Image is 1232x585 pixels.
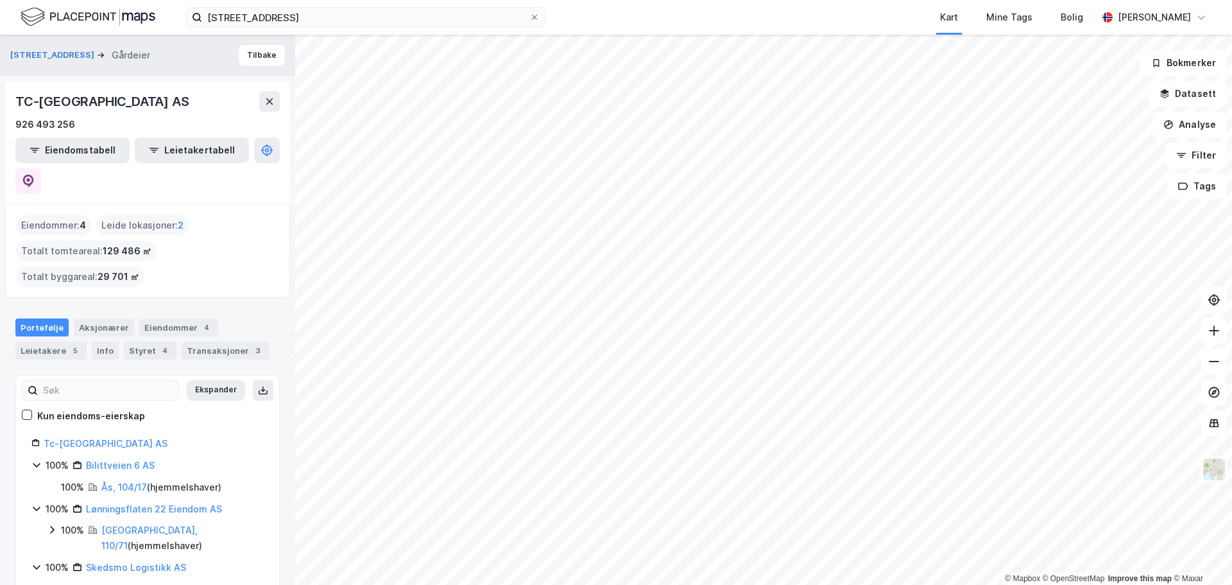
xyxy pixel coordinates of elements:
[15,91,191,112] div: TC-[GEOGRAPHIC_DATA] AS
[1168,523,1232,585] iframe: Chat Widget
[1165,143,1227,168] button: Filter
[112,48,150,63] div: Gårdeier
[1005,574,1040,583] a: Mapbox
[101,523,264,554] div: ( hjemmelshaver )
[21,6,155,28] img: logo.f888ab2527a4732fd821a326f86c7f29.svg
[38,381,178,400] input: Søk
[940,10,958,25] div: Kart
[187,380,245,401] button: Ekspander
[202,8,529,27] input: Søk på adresse, matrikkel, gårdeiere, leietakere eller personer
[158,344,171,357] div: 4
[37,408,145,424] div: Kun eiendoms-eierskap
[15,319,69,336] div: Portefølje
[182,342,269,360] div: Transaksjoner
[1108,574,1172,583] a: Improve this map
[98,269,139,284] span: 29 701 ㎡
[101,480,221,495] div: ( hjemmelshaver )
[80,218,86,233] span: 4
[69,344,81,357] div: 5
[200,321,213,334] div: 4
[16,266,144,287] div: Totalt byggareal :
[103,243,151,259] span: 129 486 ㎡
[44,438,167,449] a: Tc-[GEOGRAPHIC_DATA] AS
[1152,112,1227,137] button: Analyse
[74,319,134,336] div: Aksjonærer
[15,342,87,360] div: Leietakere
[1043,574,1105,583] a: OpenStreetMap
[139,319,218,336] div: Eiendommer
[1061,10,1083,25] div: Bolig
[135,137,249,163] button: Leietakertabell
[86,460,155,471] a: Bilittveien 6 AS
[1167,173,1227,199] button: Tags
[1149,81,1227,107] button: Datasett
[16,215,91,236] div: Eiendommer :
[252,344,264,357] div: 3
[96,215,189,236] div: Leide lokasjoner :
[178,218,184,233] span: 2
[10,49,97,62] button: [STREET_ADDRESS]
[46,560,69,575] div: 100%
[46,502,69,517] div: 100%
[1202,457,1226,482] img: Z
[239,45,285,65] button: Tilbake
[61,480,84,495] div: 100%
[15,137,130,163] button: Eiendomstabell
[101,525,198,551] a: [GEOGRAPHIC_DATA], 110/71
[61,523,84,538] div: 100%
[86,562,186,573] a: Skedsmo Logistikk AS
[124,342,176,360] div: Styret
[1140,50,1227,76] button: Bokmerker
[15,117,75,132] div: 926 493 256
[86,503,222,514] a: Lønningsflaten 22 Eiendom AS
[16,241,157,261] div: Totalt tomteareal :
[46,458,69,473] div: 100%
[101,482,147,493] a: Ås, 104/17
[92,342,119,360] div: Info
[1118,10,1191,25] div: [PERSON_NAME]
[986,10,1032,25] div: Mine Tags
